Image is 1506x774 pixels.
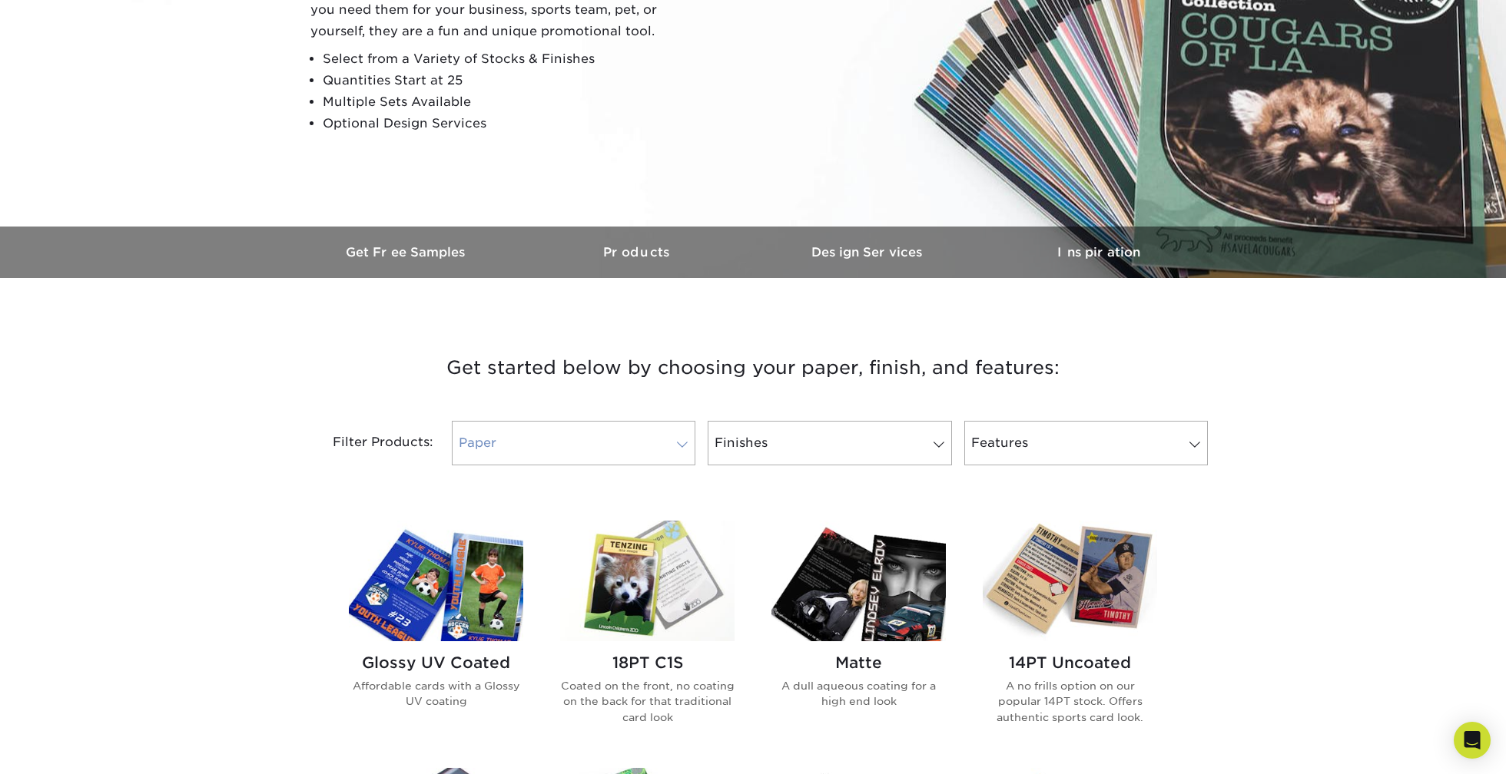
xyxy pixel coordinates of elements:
[560,521,735,749] a: 18PT C1S Trading Cards 18PT C1S Coated on the front, no coating on the back for that traditional ...
[323,91,695,113] li: Multiple Sets Available
[560,521,735,641] img: 18PT C1S Trading Cards
[753,227,984,278] a: Design Services
[349,521,523,641] img: Glossy UV Coated Trading Cards
[292,421,446,465] div: Filter Products:
[771,521,946,641] img: Matte Trading Cards
[304,333,1202,402] h3: Get started below by choosing your paper, finish, and features:
[323,70,695,91] li: Quantities Start at 25
[452,421,695,465] a: Paper
[708,421,951,465] a: Finishes
[983,521,1157,641] img: 14PT Uncoated Trading Cards
[522,227,753,278] a: Products
[771,653,946,672] h2: Matte
[983,521,1157,749] a: 14PT Uncoated Trading Cards 14PT Uncoated A no frills option on our popular 14PT stock. Offers au...
[323,113,695,134] li: Optional Design Services
[560,678,735,725] p: Coated on the front, no coating on the back for that traditional card look
[560,653,735,672] h2: 18PT C1S
[964,421,1208,465] a: Features
[983,678,1157,725] p: A no frills option on our popular 14PT stock. Offers authentic sports card look.
[771,521,946,749] a: Matte Trading Cards Matte A dull aqueous coating for a high end look
[292,245,522,260] h3: Get Free Samples
[983,653,1157,672] h2: 14PT Uncoated
[349,521,523,749] a: Glossy UV Coated Trading Cards Glossy UV Coated Affordable cards with a Glossy UV coating
[349,653,523,672] h2: Glossy UV Coated
[349,678,523,709] p: Affordable cards with a Glossy UV coating
[984,245,1214,260] h3: Inspiration
[292,227,522,278] a: Get Free Samples
[323,48,695,70] li: Select from a Variety of Stocks & Finishes
[984,227,1214,278] a: Inspiration
[522,245,753,260] h3: Products
[771,678,946,709] p: A dull aqueous coating for a high end look
[753,245,984,260] h3: Design Services
[1454,722,1491,759] div: Open Intercom Messenger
